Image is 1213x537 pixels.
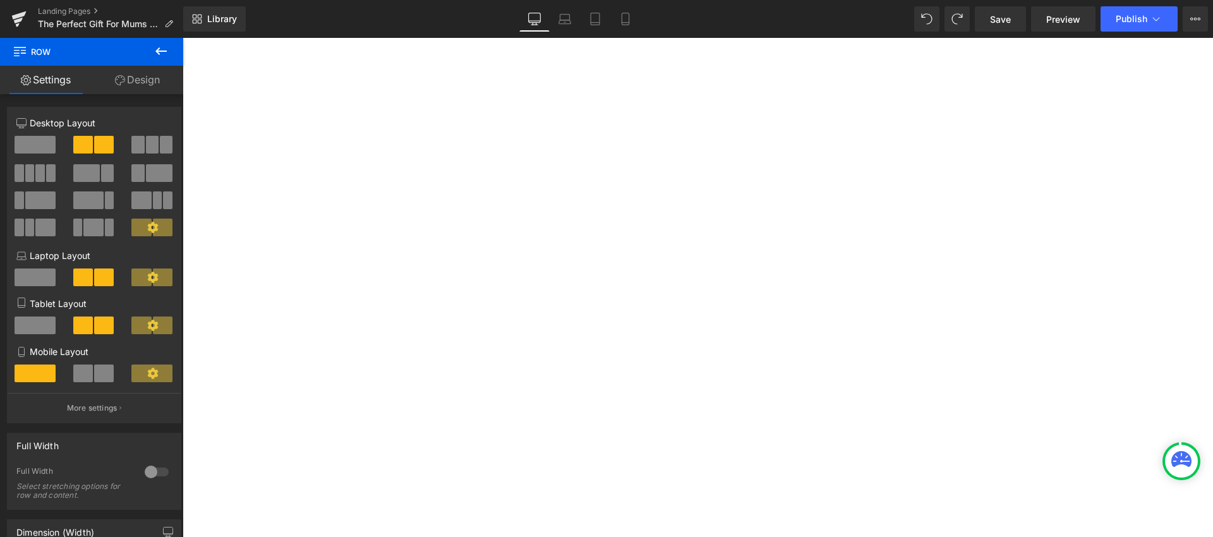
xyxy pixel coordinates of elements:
[16,345,172,358] p: Mobile Layout
[183,6,246,32] a: New Library
[610,6,641,32] a: Mobile
[519,6,550,32] a: Desktop
[8,393,181,423] button: More settings
[67,402,118,414] p: More settings
[16,297,172,310] p: Tablet Layout
[16,249,172,262] p: Laptop Layout
[16,482,130,500] div: Select stretching options for row and content.
[1046,13,1080,26] span: Preview
[13,38,139,66] span: Row
[550,6,580,32] a: Laptop
[1183,6,1208,32] button: More
[92,66,183,94] a: Design
[38,6,183,16] a: Landing Pages
[1031,6,1095,32] a: Preview
[16,466,132,480] div: Full Width
[38,19,159,29] span: The Perfect Gift For Mums Who Love to Garden
[1116,14,1147,24] span: Publish
[914,6,939,32] button: Undo
[580,6,610,32] a: Tablet
[944,6,970,32] button: Redo
[16,116,172,130] p: Desktop Layout
[990,13,1011,26] span: Save
[16,433,59,451] div: Full Width
[1101,6,1178,32] button: Publish
[207,13,237,25] span: Library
